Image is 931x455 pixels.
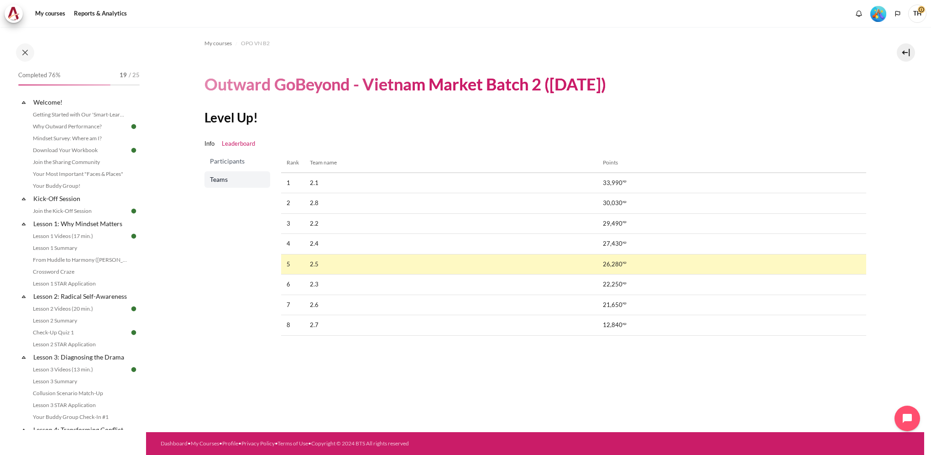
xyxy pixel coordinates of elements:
[129,71,140,80] span: / 25
[5,5,27,23] a: Architeck Architeck
[18,71,60,80] span: Completed 76%
[130,122,138,131] img: Done
[204,139,214,148] a: Info
[32,5,68,23] a: My courses
[30,303,130,314] a: Lesson 2 Videos (20 min.)
[30,327,130,338] a: Check-Up Quiz 1
[204,38,232,49] a: My courses
[32,96,130,108] a: Welcome!
[30,315,130,326] a: Lesson 2 Summary
[30,133,130,144] a: Mindset Survey: Where am I?
[222,440,238,447] a: Profile
[281,173,304,193] td: 1
[191,440,219,447] a: My Courses
[603,280,622,289] span: 22,250
[30,109,130,120] a: Getting Started with Our 'Smart-Learning' Platform
[30,400,130,411] a: Lesson 3 STAR Application
[281,153,304,173] th: Rank
[204,36,866,51] nav: Navigation bar
[130,207,138,215] img: Done
[622,221,627,223] span: xp
[241,39,270,48] span: OPO VN B2
[18,85,110,85] div: 76%
[30,243,130,254] a: Lesson 1 Summary
[30,364,130,375] a: Lesson 3 Videos (13 min.)
[30,180,130,191] a: Your Buddy Group!
[19,425,28,434] span: Collapse
[304,254,598,275] td: 2.5
[210,175,267,184] span: Teams
[891,7,905,21] button: Languages
[146,27,924,357] section: Content
[304,315,598,336] td: 2.7
[210,157,267,166] span: Participants
[30,169,130,180] a: Your Most Important "Faces & Places"
[7,7,20,21] img: Architeck
[130,146,138,154] img: Done
[870,6,886,22] img: Level #5
[603,179,622,188] span: 33,990
[304,275,598,295] td: 2.3
[852,7,866,21] div: Show notification window with no new notifications
[30,145,130,156] a: Download Your Workbook
[204,153,270,169] a: Participants
[161,440,188,447] a: Dashboard
[603,260,622,269] span: 26,280
[622,241,627,243] span: xp
[32,351,130,363] a: Lesson 3: Diagnosing the Drama
[30,206,130,217] a: Join the Kick-Off Session
[304,173,598,193] td: 2.1
[130,305,138,313] img: Done
[30,278,130,289] a: Lesson 1 STAR Application
[281,213,304,234] td: 3
[241,38,270,49] a: OPO VN B2
[130,365,138,374] img: Done
[204,171,270,188] a: Teams
[304,295,598,315] td: 2.6
[622,261,627,264] span: xp
[622,201,627,203] span: xp
[281,254,304,275] td: 5
[281,315,304,336] td: 8
[204,74,606,95] h1: Outward GoBeyond - Vietnam Market Batch 2 ([DATE])
[597,153,866,173] th: Points
[304,234,598,254] td: 2.4
[32,217,130,230] a: Lesson 1: Why Mindset Matters
[277,440,308,447] a: Terms of Use
[603,239,622,249] span: 27,430
[32,192,130,205] a: Kick-Off Session
[304,153,598,173] th: Team name
[603,199,622,208] span: 30,030
[281,193,304,214] td: 2
[281,295,304,315] td: 7
[32,423,130,436] a: Lesson 4: Transforming Conflict
[908,5,926,23] a: User menu
[19,219,28,228] span: Collapse
[870,5,886,22] div: Level #5
[30,121,130,132] a: Why Outward Performance?
[19,194,28,203] span: Collapse
[30,376,130,387] a: Lesson 3 Summary
[30,266,130,277] a: Crossword Craze
[603,321,622,330] span: 12,840
[71,5,130,23] a: Reports & Analytics
[603,219,622,228] span: 29,490
[622,180,627,182] span: xp
[622,302,627,304] span: xp
[204,39,232,48] span: My courses
[130,328,138,337] img: Done
[30,157,130,168] a: Join the Sharing Community
[603,301,622,310] span: 21,650
[867,5,890,22] a: Level #5
[32,290,130,302] a: Lesson 2: Radical Self-Awareness
[311,440,409,447] a: Copyright © 2024 BTS All rights reserved
[281,275,304,295] td: 6
[30,231,130,242] a: Lesson 1 Videos (17 min.)
[130,232,138,240] img: Done
[304,213,598,234] td: 2.2
[120,71,127,80] span: 19
[622,282,627,284] span: xp
[622,323,627,325] span: xp
[204,109,866,126] h2: Level Up!
[241,440,275,447] a: Privacy Policy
